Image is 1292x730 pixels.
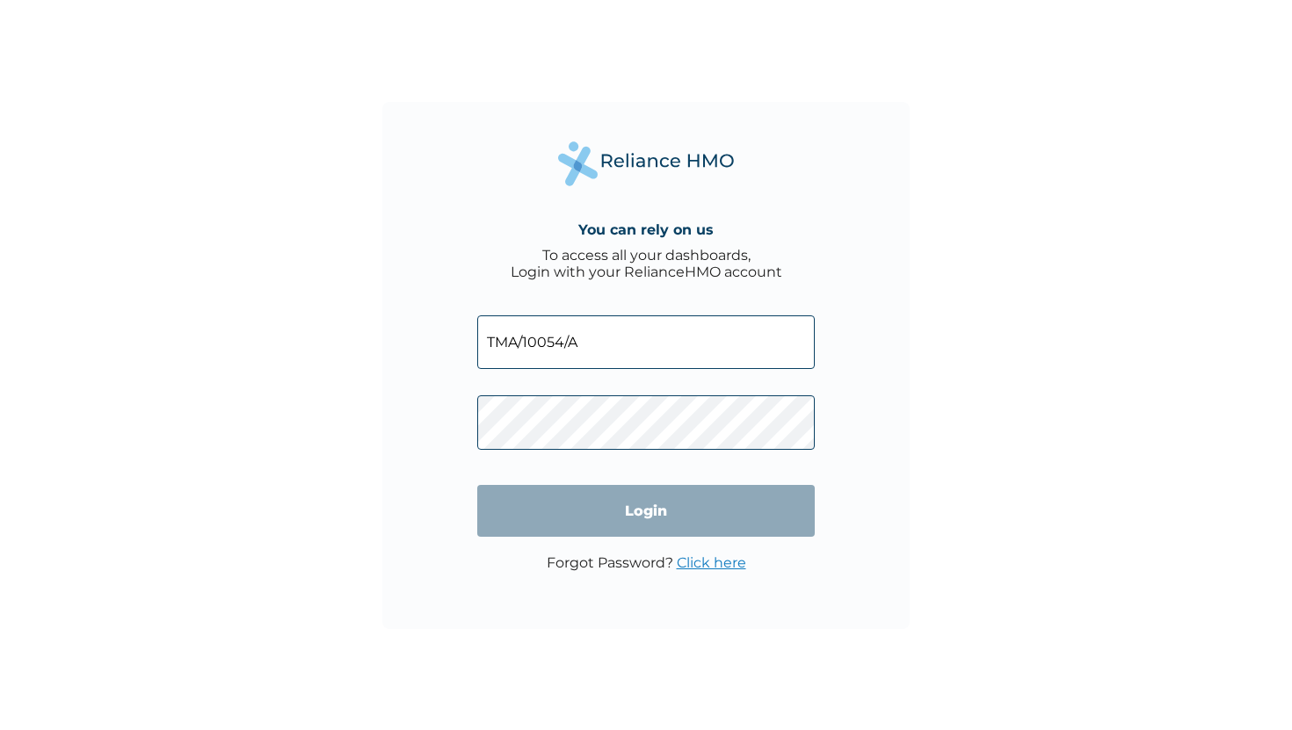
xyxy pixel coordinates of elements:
[558,141,734,186] img: Reliance Health's Logo
[477,485,815,537] input: Login
[477,315,815,369] input: Email address or HMO ID
[677,554,746,571] a: Click here
[547,554,746,571] p: Forgot Password?
[578,221,714,238] h4: You can rely on us
[511,247,782,280] div: To access all your dashboards, Login with your RelianceHMO account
